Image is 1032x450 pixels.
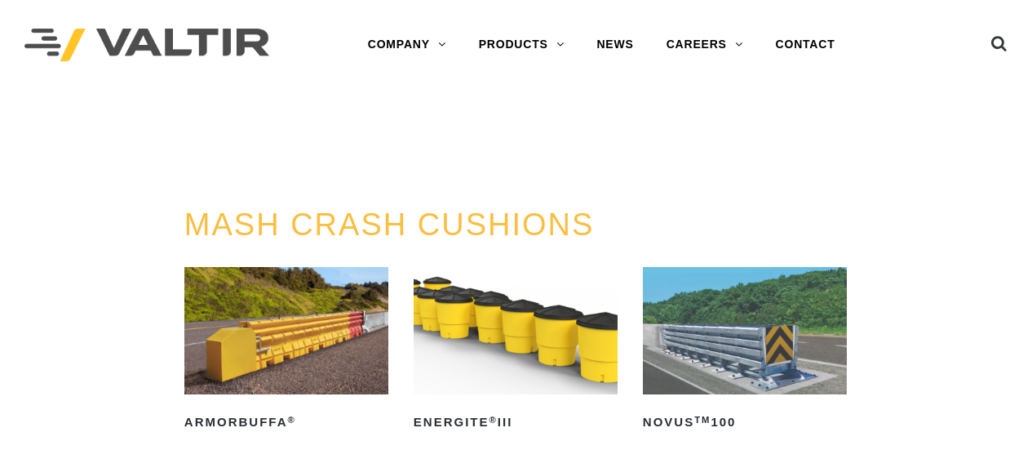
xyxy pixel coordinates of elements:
a: PRODUCTS [463,29,581,61]
a: NOVUSTM100 [643,267,847,435]
a: CAREERS [650,29,760,61]
sup: TM [694,415,711,425]
a: ArmorBuffa® [184,267,388,435]
a: NEWS [580,29,649,61]
h2: NOVUS 100 [643,409,847,435]
a: COMPANY [352,29,463,61]
sup: ® [287,415,295,425]
a: CONTACT [760,29,852,61]
sup: ® [489,415,498,425]
a: ENERGITE®III [414,267,618,435]
a: MASH CRASH CUSHIONS [184,207,595,242]
h2: ENERGITE III [414,409,618,435]
h2: ArmorBuffa [184,409,388,435]
img: Valtir [24,29,269,62]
